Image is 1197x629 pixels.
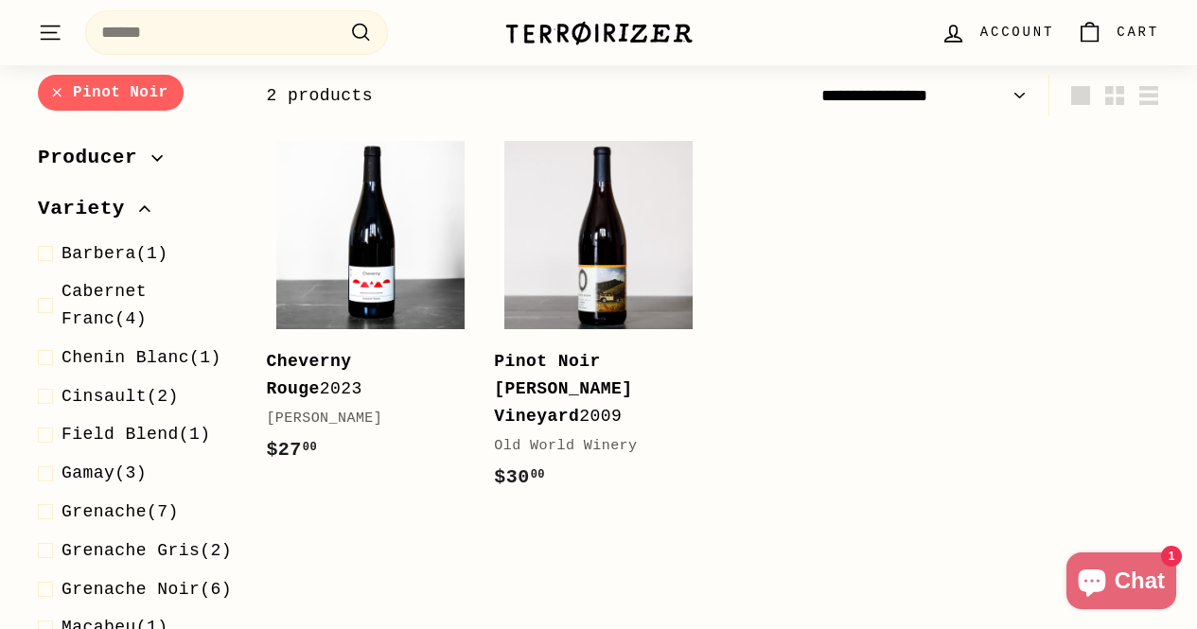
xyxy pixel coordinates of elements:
[38,142,151,174] span: Producer
[62,463,114,482] span: Gamay
[531,468,545,481] sup: 00
[494,435,684,458] div: Old World Winery
[38,193,139,225] span: Variety
[38,75,184,112] a: Pinot Noir
[266,348,456,403] div: 2023
[62,278,236,333] span: (4)
[266,352,351,398] b: Cheverny Rouge
[62,244,136,263] span: Barbera
[1065,5,1171,61] a: Cart
[62,576,232,603] span: (6)
[62,282,147,328] span: Cabernet Franc
[266,82,713,110] div: 2 products
[62,344,221,372] span: (1)
[303,441,317,454] sup: 00
[266,439,317,461] span: $27
[62,460,147,487] span: (3)
[62,421,211,448] span: (1)
[980,22,1054,43] span: Account
[62,383,179,411] span: (2)
[1061,552,1182,614] inbox-online-store-chat: Shopify online store chat
[62,541,200,560] span: Grenache Gris
[62,240,168,268] span: (1)
[62,425,179,444] span: Field Blend
[929,5,1065,61] a: Account
[494,352,632,426] b: Pinot Noir [PERSON_NAME] Vineyard
[494,131,703,511] a: Pinot Noir [PERSON_NAME] Vineyard2009Old World Winery
[494,466,545,488] span: $30
[62,502,147,521] span: Grenache
[62,348,189,367] span: Chenin Blanc
[62,498,179,526] span: (7)
[494,348,684,429] div: 2009
[38,188,236,239] button: Variety
[62,580,200,599] span: Grenache Noir
[62,387,147,406] span: Cinsault
[62,537,232,565] span: (2)
[266,131,475,483] a: Cheverny Rouge2023[PERSON_NAME]
[1117,22,1159,43] span: Cart
[38,137,236,188] button: Producer
[266,408,456,430] div: [PERSON_NAME]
